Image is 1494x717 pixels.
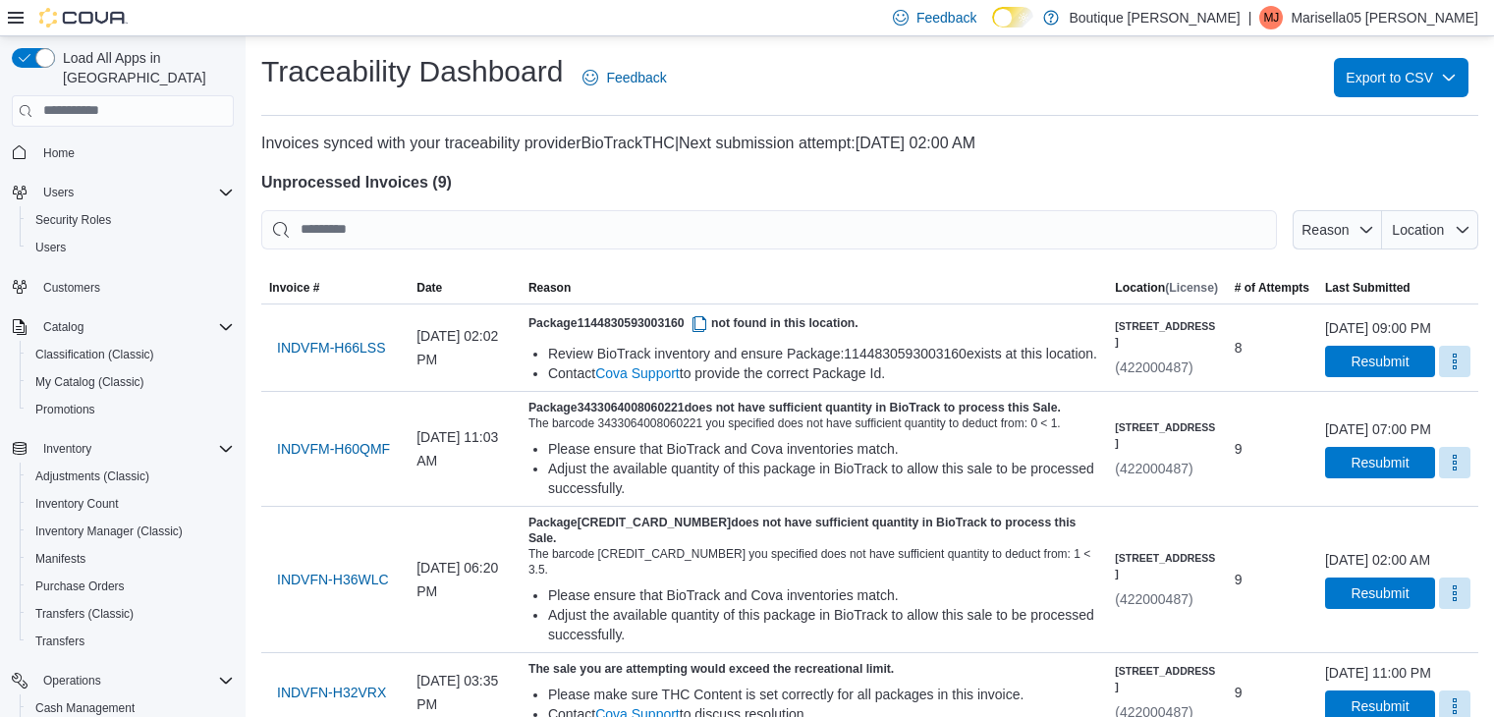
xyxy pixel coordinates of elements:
button: Customers [4,273,242,302]
span: # of Attempts [1235,280,1309,296]
h1: Traceability Dashboard [261,52,563,91]
h6: [STREET_ADDRESS] [1115,318,1219,350]
button: Resubmit [1325,346,1435,377]
a: Customers [35,276,108,300]
div: Please ensure that BioTrack and Cova inventories match. [548,439,1099,459]
button: Promotions [20,396,242,423]
span: Security Roles [35,212,111,228]
span: Inventory Manager (Classic) [35,524,183,539]
span: Promotions [28,398,234,421]
span: Promotions [35,402,95,417]
span: Inventory Count [35,496,119,512]
span: Transfers [28,630,234,653]
div: [DATE] 02:00 AM [1325,550,1430,570]
button: More [1439,578,1470,609]
button: More [1439,447,1470,478]
span: Resubmit [1351,696,1409,716]
a: My Catalog (Classic) [28,370,152,394]
a: Transfers (Classic) [28,602,141,626]
button: Home [4,138,242,167]
div: [DATE] 11:00 PM [1325,663,1431,683]
span: (422000487) [1115,359,1192,375]
span: Users [35,240,66,255]
a: Feedback [575,58,674,97]
h4: Unprocessed Invoices ( 9 ) [261,171,1478,194]
h6: [STREET_ADDRESS] [1115,419,1219,451]
span: Transfers [35,634,84,649]
a: Inventory Manager (Classic) [28,520,191,543]
a: Promotions [28,398,103,421]
h5: Package not found in this location. [528,312,1099,336]
button: Catalog [35,315,91,339]
span: Customers [35,275,234,300]
span: 9 [1235,437,1243,461]
h5: The sale you are attempting would exceed the recreational limit. [528,661,1099,677]
button: Inventory Count [20,490,242,518]
a: Classification (Classic) [28,343,162,366]
span: Feedback [606,68,666,87]
span: Users [35,181,234,204]
div: [DATE] 06:20 PM [409,548,521,611]
span: 9 [1235,568,1243,591]
a: Inventory Count [28,492,127,516]
span: (422000487) [1115,591,1192,607]
button: Export to CSV [1334,58,1468,97]
span: Export to CSV [1346,58,1457,97]
button: Inventory Manager (Classic) [20,518,242,545]
span: Last Submitted [1325,280,1411,296]
span: Purchase Orders [28,575,234,598]
a: Home [35,141,83,165]
span: Load All Apps in [GEOGRAPHIC_DATA] [55,48,234,87]
span: MJ [1263,6,1279,29]
p: Boutique [PERSON_NAME] [1069,6,1240,29]
span: Reason [1301,222,1349,238]
span: Location [1392,222,1444,238]
span: Adjustments (Classic) [35,469,149,484]
button: INDVFM-H66LSS [269,328,393,367]
span: Users [28,236,234,259]
button: Users [20,234,242,261]
span: Dark Mode [992,28,993,28]
span: Customers [43,280,100,296]
span: Date [416,280,442,296]
button: Adjustments (Classic) [20,463,242,490]
span: My Catalog (Classic) [35,374,144,390]
span: INDVFM-H66LSS [277,338,385,358]
p: | [1248,6,1252,29]
button: Invoice # [261,272,409,303]
span: Manifests [35,551,85,567]
span: Resubmit [1351,583,1409,603]
div: [DATE] 02:02 PM [409,316,521,379]
h5: Package 3433064008060221 does not have sufficient quantity in BioTrack to process this Sale. [528,400,1099,415]
div: Please make sure THC Content is set correctly for all packages in this invoice. [548,685,1099,704]
span: Inventory Manager (Classic) [28,520,234,543]
span: Adjustments (Classic) [28,465,234,488]
button: More [1439,346,1470,377]
button: Purchase Orders [20,573,242,600]
button: Operations [35,669,109,692]
a: Cova Support [595,365,680,381]
h6: [STREET_ADDRESS] [1115,550,1219,581]
span: 1144830593003160 [578,316,711,330]
span: Next submission attempt: [679,135,856,151]
a: Adjustments (Classic) [28,465,157,488]
span: Location (License) [1115,280,1218,296]
button: INDVFN-H32VRX [269,673,394,712]
div: Adjust the available quantity of this package in BioTrack to allow this sale to be processed succ... [548,605,1099,644]
span: Security Roles [28,208,234,232]
p: Marisella05 [PERSON_NAME] [1291,6,1478,29]
span: Resubmit [1351,453,1409,472]
button: Catalog [4,313,242,341]
h5: Location [1115,280,1218,296]
button: Resubmit [1325,447,1435,478]
button: Date [409,272,521,303]
div: Marisella05 Jacquez [1259,6,1283,29]
span: Cash Management [35,700,135,716]
span: Feedback [916,8,976,28]
span: Catalog [35,315,234,339]
div: [DATE] 11:03 AM [409,417,521,480]
button: Transfers (Classic) [20,600,242,628]
div: The barcode 3433064008060221 you specified does not have sufficient quantity to deduct from: 0 < 1. [528,415,1099,431]
div: Contact to provide the correct Package Id. [548,363,1099,383]
span: INDVFM-H60QMF [277,439,390,459]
